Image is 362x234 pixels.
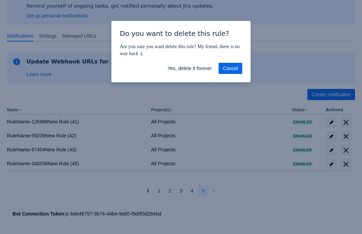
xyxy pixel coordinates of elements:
[120,29,229,38] span: Do you want to delete this rule?
[223,63,238,74] span: Cancel
[167,63,212,74] span: Yes, delete it forever
[219,63,242,74] button: Cancel
[163,63,216,74] button: Yes, delete it forever
[120,43,242,57] p: Are you sure you want delete this rule? My friend, there is no way back :(.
